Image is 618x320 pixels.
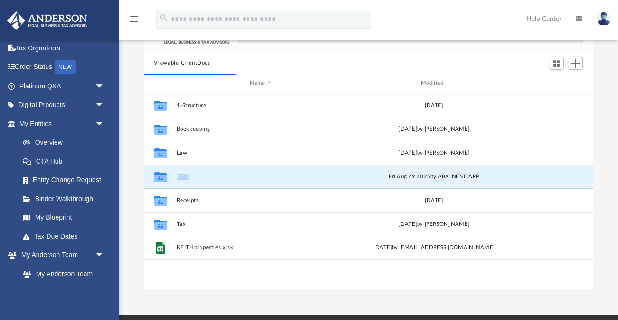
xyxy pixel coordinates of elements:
a: Tax Organizers [7,39,119,58]
span: arrow_drop_down [95,96,114,115]
div: [DATE] by [EMAIL_ADDRESS][DOMAIN_NAME] [349,243,518,252]
div: Fri Aug 29 2025 by ABA_NEST_APP [349,172,518,181]
div: Modified [349,79,518,87]
div: [DATE] [349,196,518,204]
button: Viewable-ClientDocs [154,59,210,68]
button: Switch to Grid View [550,57,564,70]
button: Mail [176,173,345,179]
div: id [148,79,171,87]
i: search [159,13,169,23]
a: Tax Due Dates [13,227,119,246]
a: My Entitiesarrow_drop_down [7,114,119,133]
div: [DATE] by [PERSON_NAME] [349,148,518,157]
a: Digital Productsarrow_drop_down [7,96,119,115]
div: NEW [55,60,76,74]
a: menu [128,18,140,25]
button: 1-Structure [176,102,345,108]
a: Platinum Q&Aarrow_drop_down [7,77,119,96]
button: KEITHproperties.xlsx [176,244,345,251]
a: CTA Hub [13,152,119,171]
span: arrow_drop_down [95,114,114,134]
span: arrow_drop_down [95,77,114,96]
img: Anderson Advisors Platinum Portal [4,11,90,30]
div: [DATE] by [PERSON_NAME] [349,125,518,133]
span: arrow_drop_down [95,246,114,265]
button: Law [176,149,345,155]
img: User Pic [597,12,611,26]
div: [DATE] by [PERSON_NAME] [349,220,518,228]
button: Add [569,57,583,70]
div: Name [176,79,345,87]
a: My Blueprint [13,208,114,227]
a: Entity Change Request [13,171,119,190]
a: Order StatusNEW [7,58,119,77]
a: Overview [13,133,119,152]
button: Receipts [176,197,345,203]
button: Bookkeeping [176,126,345,132]
i: menu [128,13,140,25]
a: Anderson System [13,283,114,302]
div: grid [144,93,593,291]
a: Binder Walkthrough [13,189,119,208]
div: id [523,79,589,87]
a: My Anderson Team [13,264,109,283]
a: My Anderson Teamarrow_drop_down [7,246,114,265]
button: Tax [176,221,345,227]
div: [DATE] [349,101,518,109]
